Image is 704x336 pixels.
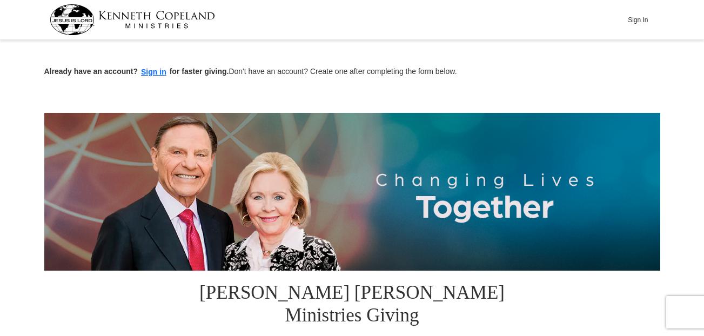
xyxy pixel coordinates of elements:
img: kcm-header-logo.svg [50,4,215,35]
p: Don't have an account? Create one after completing the form below. [44,66,660,78]
button: Sign in [138,66,170,78]
strong: Already have an account? for faster giving. [44,67,229,76]
button: Sign In [622,11,654,28]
